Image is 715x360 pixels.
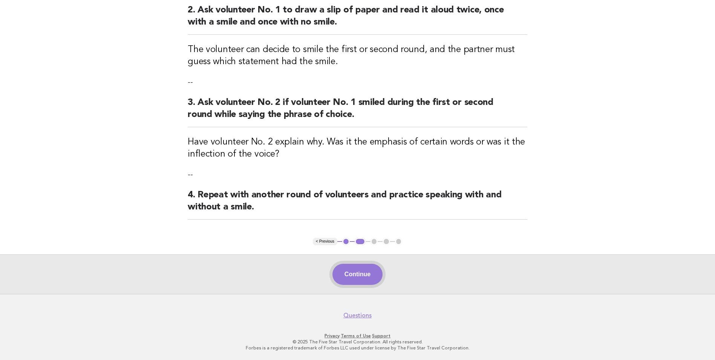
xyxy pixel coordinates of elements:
h3: The volunteer can decide to smile the first or second round, and the partner must guess which sta... [188,44,527,68]
p: -- [188,77,527,88]
a: Terms of Use [341,333,371,338]
p: © 2025 The Five Star Travel Corporation. All rights reserved. [127,339,588,345]
button: < Previous [313,238,337,245]
button: 1 [342,238,350,245]
p: -- [188,169,527,180]
h2: 4. Repeat with another round of volunteers and practice speaking with and without a smile. [188,189,527,220]
h3: Have volunteer No. 2 explain why. Was it the emphasis of certain words or was it the inflection o... [188,136,527,160]
button: 2 [355,238,366,245]
button: Continue [332,264,383,285]
h2: 3. Ask volunteer No. 2 if volunteer No. 1 smiled during the first or second round while saying th... [188,97,527,127]
a: Privacy [325,333,340,338]
a: Support [372,333,390,338]
h2: 2. Ask volunteer No. 1 to draw a slip of paper and read it aloud twice, once with a smile and onc... [188,4,527,35]
p: Forbes is a registered trademark of Forbes LLC used under license by The Five Star Travel Corpora... [127,345,588,351]
a: Questions [343,312,372,319]
p: · · [127,333,588,339]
